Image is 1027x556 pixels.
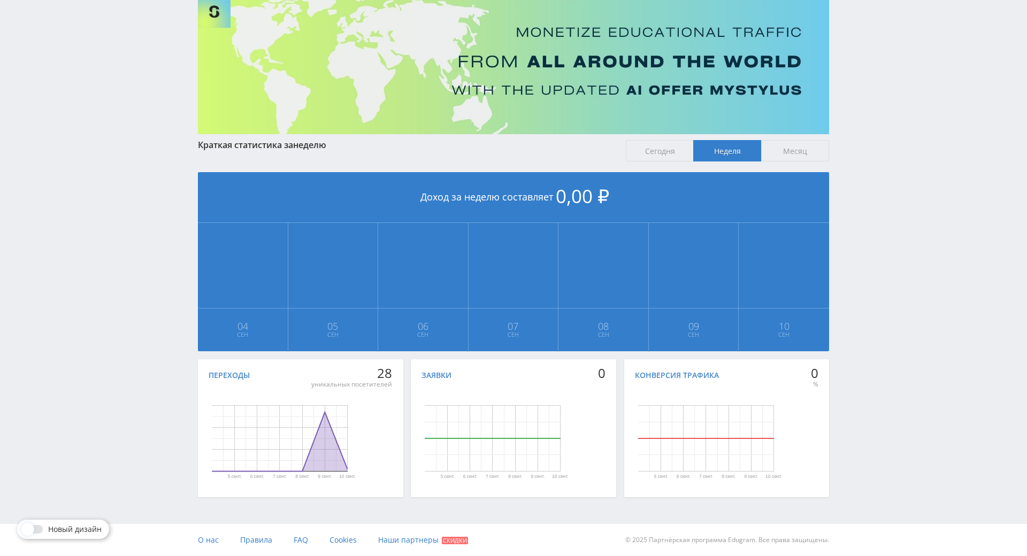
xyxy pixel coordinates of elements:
[198,172,829,223] div: Доход за неделю составляет
[198,140,615,150] div: Краткая статистика за
[198,524,219,556] a: О нас
[289,330,378,339] span: Сен
[250,474,264,480] text: 6 сент.
[722,474,735,480] text: 8 сент.
[318,474,332,480] text: 9 сент.
[531,474,545,480] text: 9 сент.
[556,183,609,208] span: 0,00 ₽
[441,474,455,480] text: 5 сент.
[378,535,439,545] span: Наши партнеры
[378,524,468,556] a: Наши партнеры Скидки
[635,371,719,380] div: Конверсия трафика
[508,474,522,480] text: 8 сент.
[469,330,558,339] span: Сен
[559,322,648,330] span: 08
[744,474,758,480] text: 9 сент.
[739,322,829,330] span: 10
[603,385,809,492] svg: Диаграмма.
[48,525,102,534] span: Новый дизайн
[311,366,392,381] div: 28
[654,474,668,480] text: 5 сент.
[811,366,818,381] div: 0
[198,330,287,339] span: Сен
[765,474,782,480] text: 10 сент.
[379,322,467,330] span: 06
[240,535,272,545] span: Правила
[389,385,595,492] svg: Диаграмма.
[421,371,451,380] div: Заявки
[240,524,272,556] a: Правила
[329,524,357,556] a: Cookies
[442,537,468,544] span: Скидки
[469,322,558,330] span: 07
[552,474,569,480] text: 10 сент.
[294,524,308,556] a: FAQ
[198,535,219,545] span: О нас
[339,474,356,480] text: 10 сент.
[811,380,818,389] div: %
[177,385,382,492] svg: Диаграмма.
[626,140,694,161] span: Сегодня
[293,139,326,151] span: неделю
[289,322,378,330] span: 05
[228,474,242,480] text: 5 сент.
[519,524,829,556] div: © 2025 Партнёрская программа Edugram. Все права защищены.
[273,474,287,480] text: 7 сент.
[463,474,477,480] text: 6 сент.
[761,140,829,161] span: Месяц
[198,322,287,330] span: 04
[676,474,690,480] text: 6 сент.
[379,330,467,339] span: Сен
[295,474,309,480] text: 8 сент.
[649,330,738,339] span: Сен
[598,366,606,381] div: 0
[693,140,761,161] span: Неделя
[649,322,738,330] span: 09
[559,330,648,339] span: Сен
[311,380,392,389] div: уникальных посетителей
[294,535,308,545] span: FAQ
[486,474,500,480] text: 7 сент.
[329,535,357,545] span: Cookies
[209,371,250,380] div: Переходы
[739,330,829,339] span: Сен
[699,474,712,480] text: 7 сент.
